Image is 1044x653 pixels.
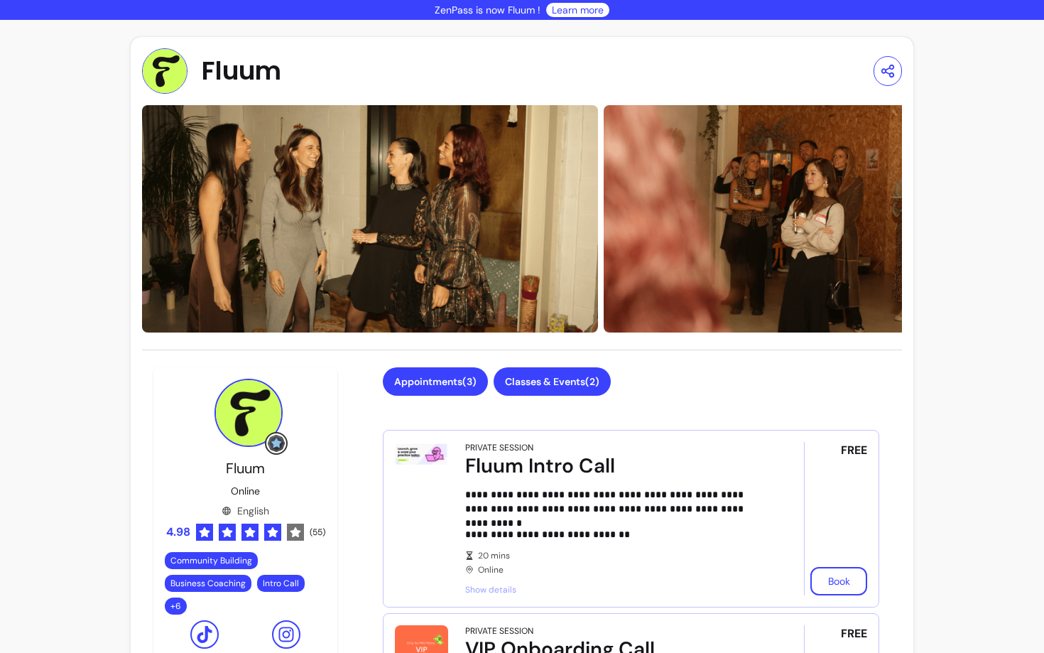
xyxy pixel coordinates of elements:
[310,527,325,538] span: ( 55 )
[552,3,604,17] a: Learn more
[268,435,285,452] img: Grow
[222,504,269,518] div: English
[841,625,867,642] span: FREE
[810,567,867,595] button: Book
[170,555,252,566] span: Community Building
[142,48,187,94] img: Provider image
[465,625,533,637] div: Private Session
[465,584,764,595] span: Show details
[478,550,764,561] span: 20 mins
[465,550,764,576] div: Online
[142,105,598,333] img: https://d22cr2pskkweo8.cloudfront.net/7da0f95d-a9ed-4b41-b915-5433de84e032
[383,367,488,396] button: Appointments(3)
[226,459,265,477] span: Fluum
[263,578,299,589] span: Intro Call
[170,578,246,589] span: Business Coaching
[214,379,283,447] img: Provider image
[231,484,260,498] p: Online
[465,442,533,453] div: Private Session
[395,442,448,466] img: Fluum Intro Call
[435,3,540,17] p: ZenPass is now Fluum !
[465,453,764,479] div: Fluum Intro Call
[841,442,867,459] span: FREE
[494,367,611,396] button: Classes & Events(2)
[202,57,281,85] span: Fluum
[166,524,190,541] span: 4.98
[168,600,184,612] span: + 6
